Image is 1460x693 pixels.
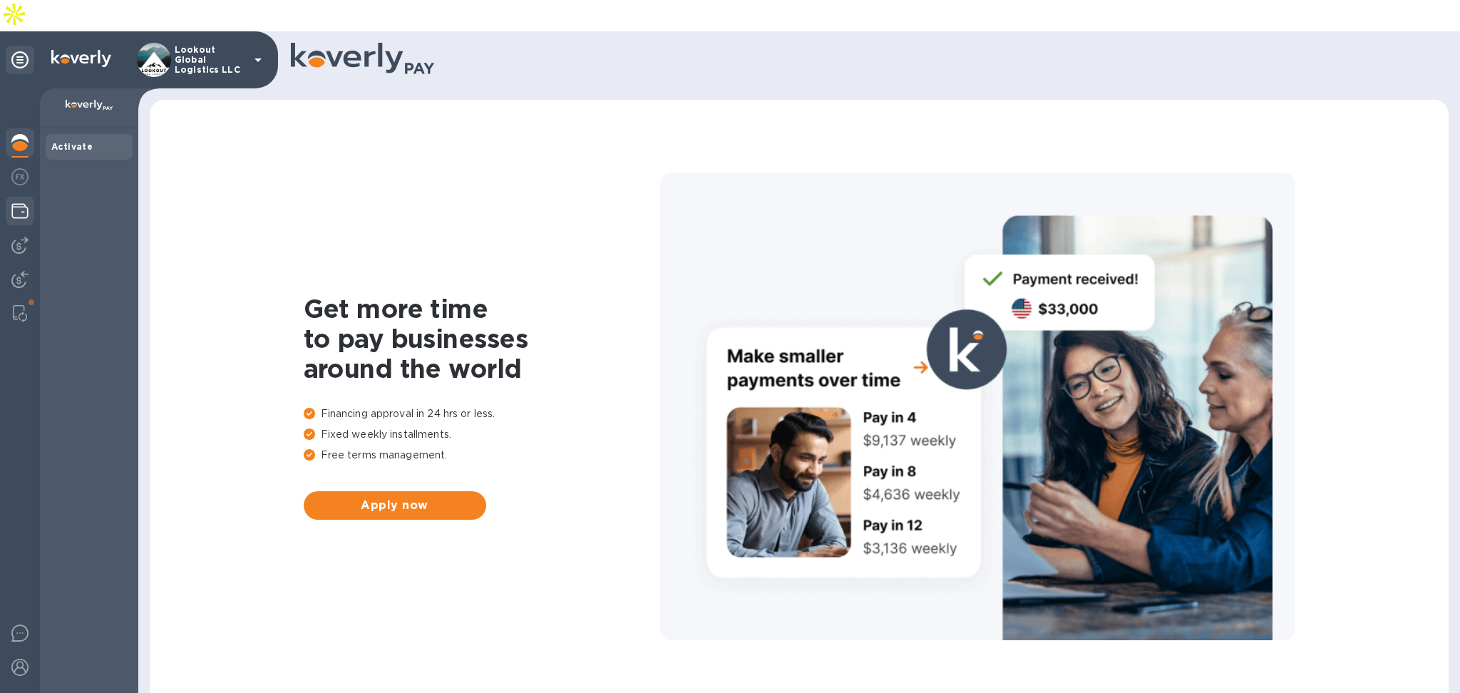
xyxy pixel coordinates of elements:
img: Logo [51,50,111,67]
span: Apply now [315,497,475,514]
button: Apply now [304,491,486,520]
p: Lookout Global Logistics LLC [175,45,246,75]
b: Activate [51,141,93,152]
div: Unpin categories [6,46,34,74]
img: Wallets [11,202,29,220]
p: Fixed weekly installments. [304,427,660,442]
h1: Get more time to pay businesses around the world [304,294,660,384]
p: Free terms management. [304,448,660,463]
p: Financing approval in 24 hrs or less. [304,406,660,421]
img: Foreign exchange [11,168,29,185]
